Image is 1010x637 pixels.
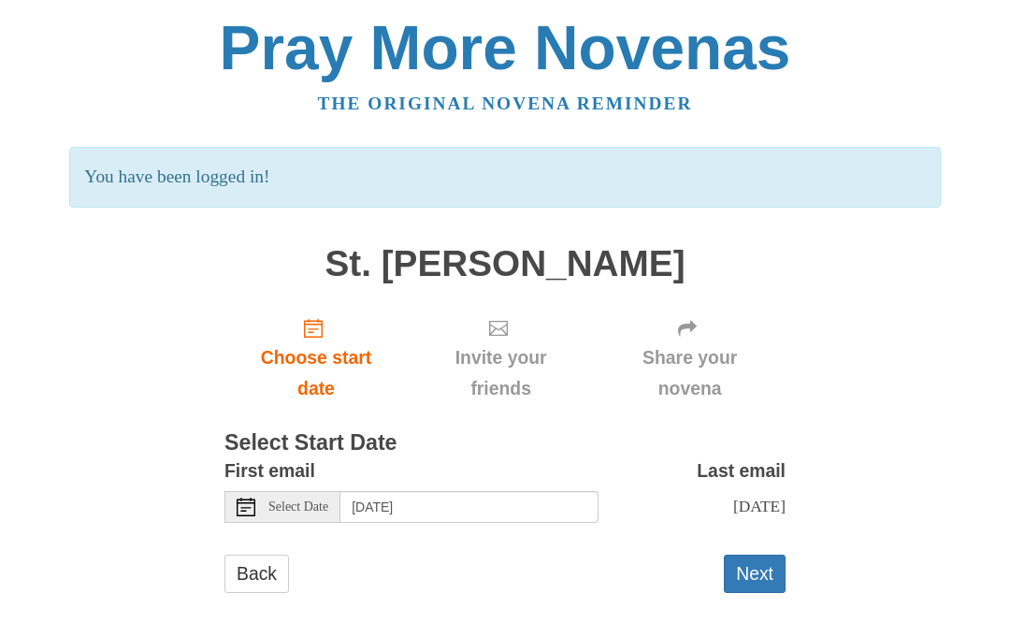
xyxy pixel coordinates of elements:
span: Choose start date [243,342,389,404]
div: Click "Next" to confirm your start date first. [594,302,786,413]
div: Click "Next" to confirm your start date first. [408,302,594,413]
h3: Select Start Date [224,431,786,456]
span: Select Date [268,500,328,514]
span: Share your novena [613,342,767,404]
a: Pray More Novenas [220,13,791,82]
a: Back [224,555,289,593]
h1: St. [PERSON_NAME] [224,244,786,284]
span: [DATE] [733,497,786,515]
span: Invite your friends [426,342,575,404]
label: Last email [697,456,786,486]
a: Choose start date [224,302,408,413]
label: First email [224,456,315,486]
button: Next [724,555,786,593]
p: You have been logged in! [69,147,940,208]
a: The original novena reminder [318,94,693,113]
